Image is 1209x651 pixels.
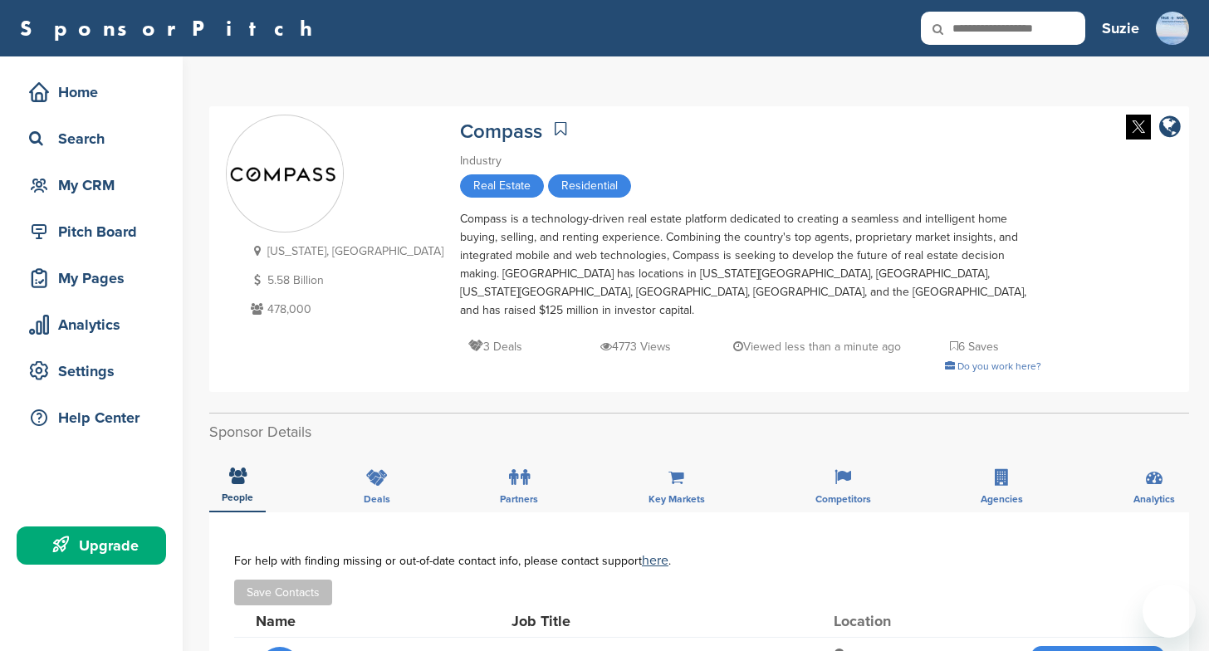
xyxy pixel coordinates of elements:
span: People [222,492,253,502]
img: Twitter white [1126,115,1151,139]
p: Viewed less than a minute ago [733,336,901,357]
a: Search [17,120,166,158]
p: [US_STATE], [GEOGRAPHIC_DATA] [247,241,443,262]
p: 3 Deals [468,336,522,357]
a: Settings [17,352,166,390]
a: here [642,552,668,569]
div: Home [25,77,166,107]
img: Sponsorpitch & Compass [227,154,343,194]
div: Analytics [25,310,166,340]
span: Agencies [981,494,1023,504]
a: company link [1159,115,1181,142]
span: Key Markets [649,494,705,504]
div: Industry [460,152,1041,170]
a: Do you work here? [945,360,1041,372]
span: Do you work here? [957,360,1041,372]
a: Upgrade [17,526,166,565]
iframe: Button to launch messaging window [1143,585,1196,638]
h3: Suzie [1102,17,1139,40]
a: Compass [460,120,542,144]
p: 5.58 Billion [247,270,443,291]
div: Job Title [512,614,761,629]
a: Analytics [17,306,166,344]
span: Deals [364,494,390,504]
div: Search [25,124,166,154]
div: Compass is a technology-driven real estate platform dedicated to creating a seamless and intellig... [460,210,1041,320]
div: Name [256,614,438,629]
div: Help Center [25,403,166,433]
div: My Pages [25,263,166,293]
a: Home [17,73,166,111]
a: My Pages [17,259,166,297]
div: Upgrade [25,531,166,560]
a: My CRM [17,166,166,204]
a: Suzie [1102,10,1139,46]
a: Pitch Board [17,213,166,251]
span: Real Estate [460,174,544,198]
span: Analytics [1133,494,1175,504]
h2: Sponsor Details [209,421,1189,443]
span: Partners [500,494,538,504]
div: Location [834,614,958,629]
div: My CRM [25,170,166,200]
div: Pitch Board [25,217,166,247]
p: 478,000 [247,299,443,320]
div: Settings [25,356,166,386]
a: SponsorPitch [20,17,323,39]
a: Help Center [17,399,166,437]
span: Competitors [815,494,871,504]
p: 4773 Views [600,336,671,357]
div: For help with finding missing or out-of-date contact info, please contact support . [234,554,1164,567]
button: Save Contacts [234,580,332,605]
p: 6 Saves [950,336,999,357]
span: Residential [548,174,631,198]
